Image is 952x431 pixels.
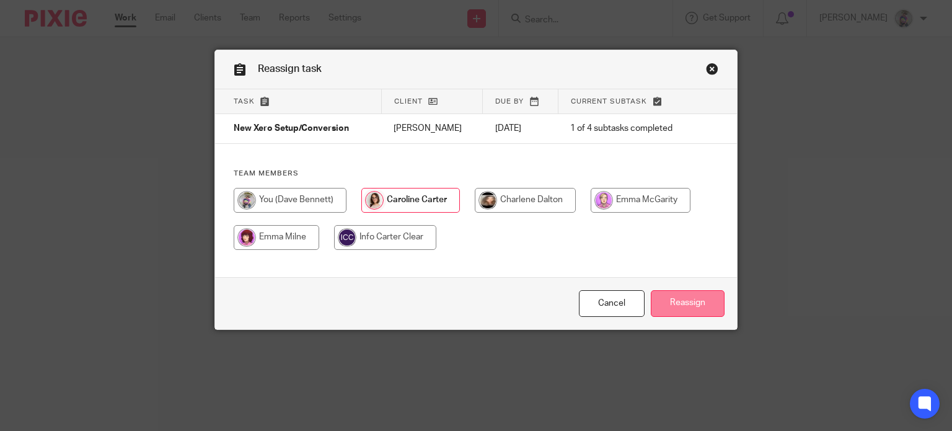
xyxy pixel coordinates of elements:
[495,122,545,135] p: [DATE]
[234,98,255,105] span: Task
[579,290,645,317] a: Close this dialog window
[258,64,322,74] span: Reassign task
[706,63,718,79] a: Close this dialog window
[234,169,719,179] h4: Team members
[234,125,349,133] span: New Xero Setup/Conversion
[558,114,697,144] td: 1 of 4 subtasks completed
[495,98,524,105] span: Due by
[651,290,725,317] input: Reassign
[571,98,647,105] span: Current subtask
[394,98,423,105] span: Client
[394,122,470,135] p: [PERSON_NAME]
